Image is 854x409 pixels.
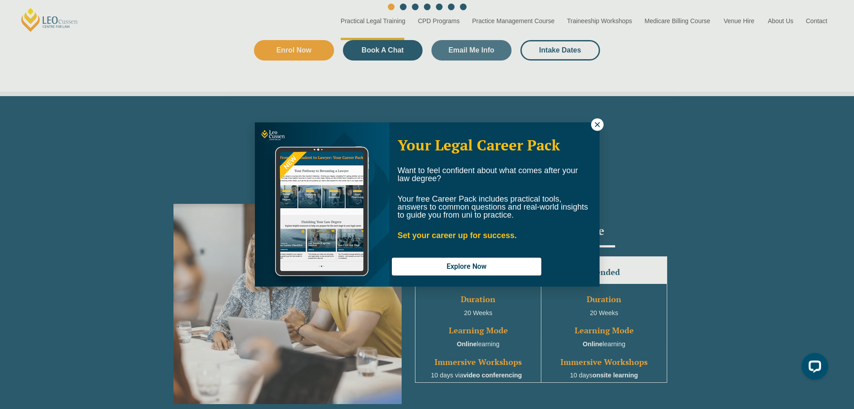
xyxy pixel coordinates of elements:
[392,258,541,275] button: Explore Now
[794,349,832,387] iframe: LiveChat chat widget
[398,166,578,183] span: Want to feel confident about what comes after your law degree?
[398,135,560,154] span: Your Legal Career Pack
[398,231,517,240] strong: Set your career up for success.
[398,194,588,219] span: Your free Career Pack includes practical tools, answers to common questions and real-world insigh...
[255,122,389,287] img: Woman in yellow blouse holding folders looking to the right and smiling
[591,118,604,131] button: Close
